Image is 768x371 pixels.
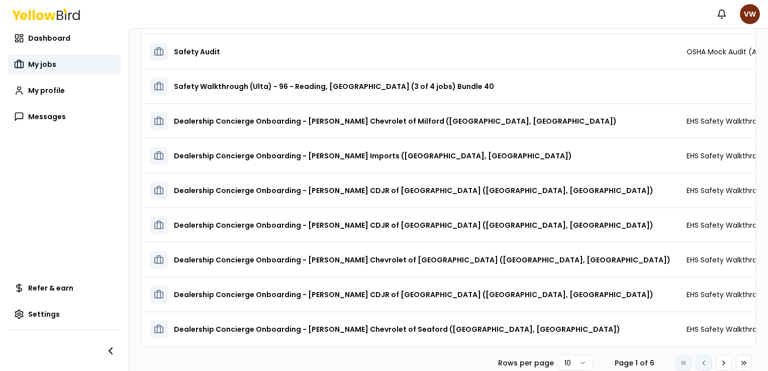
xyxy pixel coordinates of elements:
span: My profile [28,85,65,96]
span: Messages [28,112,66,122]
span: My jobs [28,59,56,69]
a: Settings [8,304,121,324]
div: Page 1 of 6 [609,358,659,368]
h3: Dealership Concierge Onboarding - [PERSON_NAME] Chevrolet of [GEOGRAPHIC_DATA] ([GEOGRAPHIC_DATA]... [174,251,670,269]
h3: Dealership Concierge Onboarding - [PERSON_NAME] Imports ([GEOGRAPHIC_DATA], [GEOGRAPHIC_DATA]) [174,147,572,165]
h3: Dealership Concierge Onboarding - [PERSON_NAME] CDJR of [GEOGRAPHIC_DATA] ([GEOGRAPHIC_DATA], [GE... [174,216,653,234]
h3: Safety Walkthrough (Ulta) - 96 - Reading, [GEOGRAPHIC_DATA] (3 of 4 jobs) Bundle 40 [174,77,494,96]
a: Messages [8,107,121,127]
h3: Dealership Concierge Onboarding - [PERSON_NAME] Chevrolet of Milford ([GEOGRAPHIC_DATA], [GEOGRAP... [174,112,617,130]
a: Dashboard [8,28,121,48]
span: Settings [28,309,60,319]
a: My profile [8,80,121,101]
span: VW [740,4,760,24]
a: My jobs [8,54,121,74]
span: Dashboard [28,33,70,43]
span: Refer & earn [28,283,73,293]
p: Rows per page [498,358,554,368]
h3: Dealership Concierge Onboarding - [PERSON_NAME] CDJR of [GEOGRAPHIC_DATA] ([GEOGRAPHIC_DATA], [GE... [174,181,653,200]
a: Refer & earn [8,278,121,298]
h3: Dealership Concierge Onboarding - [PERSON_NAME] Chevrolet of Seaford ([GEOGRAPHIC_DATA], [GEOGRAP... [174,320,620,338]
h3: Safety Audit [174,43,220,61]
h3: Dealership Concierge Onboarding - [PERSON_NAME] CDJR of [GEOGRAPHIC_DATA] ([GEOGRAPHIC_DATA], [GE... [174,286,653,304]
